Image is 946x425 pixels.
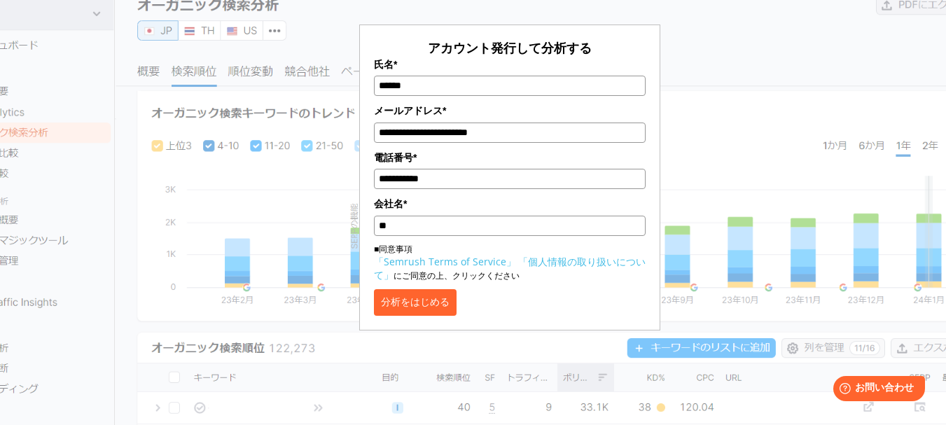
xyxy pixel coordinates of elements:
[428,39,592,56] span: アカウント発行して分析する
[374,255,646,281] a: 「個人情報の取り扱いについて」
[821,370,931,410] iframe: Help widget launcher
[374,150,646,165] label: 電話番号*
[374,103,646,118] label: メールアドレス*
[374,243,646,282] p: ■同意事項 にご同意の上、クリックください
[374,289,457,316] button: 分析をはじめる
[374,255,516,268] a: 「Semrush Terms of Service」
